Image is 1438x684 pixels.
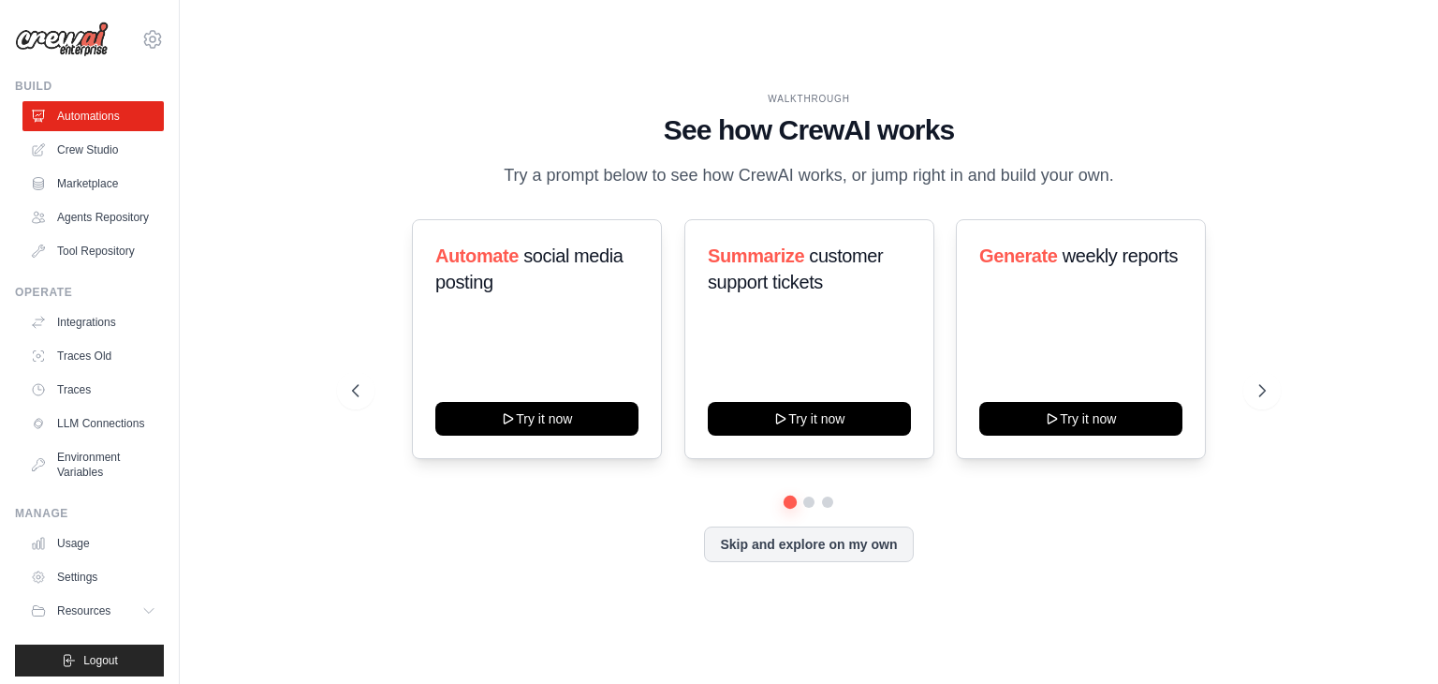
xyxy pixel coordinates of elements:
a: Marketplace [22,169,164,199]
img: Logo [15,22,109,57]
a: Tool Repository [22,236,164,266]
div: Build [15,79,164,94]
a: Integrations [22,307,164,337]
button: Try it now [435,402,638,436]
span: customer support tickets [708,245,883,292]
a: Traces Old [22,341,164,371]
div: WALKTHROUGH [352,92,1266,106]
a: Traces [22,375,164,405]
span: Summarize [708,245,804,266]
a: LLM Connections [22,409,164,439]
a: Agents Repository [22,202,164,232]
button: Try it now [979,402,1182,436]
a: Crew Studio [22,135,164,165]
p: Try a prompt below to see how CrewAI works, or jump right in and build your own. [494,162,1123,189]
div: Operate [15,285,164,300]
button: Skip and explore on my own [704,527,913,562]
a: Usage [22,528,164,558]
span: Automate [435,245,519,266]
span: Generate [979,245,1058,266]
h1: See how CrewAI works [352,113,1266,147]
span: social media posting [435,245,624,292]
span: Logout [83,653,118,668]
button: Try it now [708,402,911,436]
span: weekly reports [1063,245,1178,266]
button: Resources [22,596,164,626]
span: Resources [57,603,110,618]
div: Manage [15,506,164,521]
button: Logout [15,645,164,677]
a: Settings [22,562,164,592]
a: Automations [22,101,164,131]
a: Environment Variables [22,442,164,487]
